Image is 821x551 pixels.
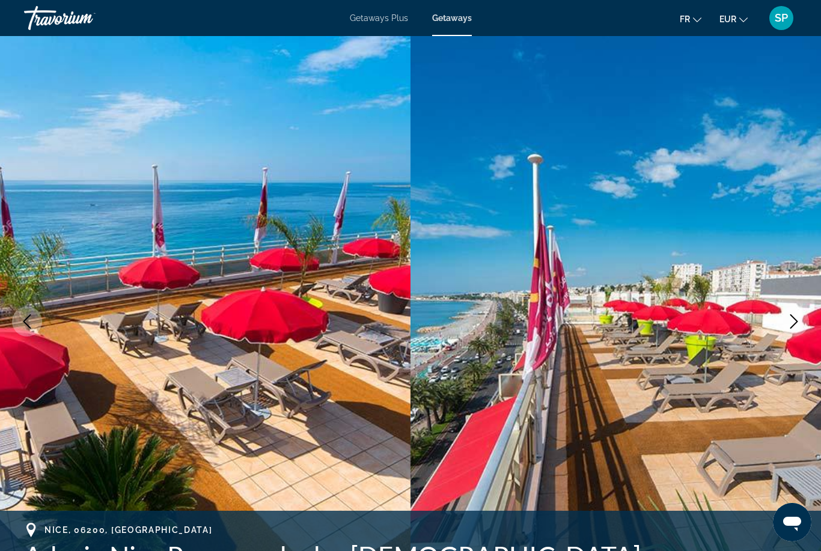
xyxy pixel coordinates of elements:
[766,5,797,31] button: User Menu
[773,503,811,541] iframe: Bouton de lancement de la fenêtre de messagerie
[44,525,212,535] span: Nice, 06200, [GEOGRAPHIC_DATA]
[432,13,472,23] a: Getaways
[775,12,788,24] span: SP
[24,2,144,34] a: Travorium
[719,14,736,24] span: EUR
[350,13,408,23] a: Getaways Plus
[719,10,748,28] button: Change currency
[779,306,809,336] button: Next image
[680,10,701,28] button: Change language
[680,14,690,24] span: fr
[12,306,42,336] button: Previous image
